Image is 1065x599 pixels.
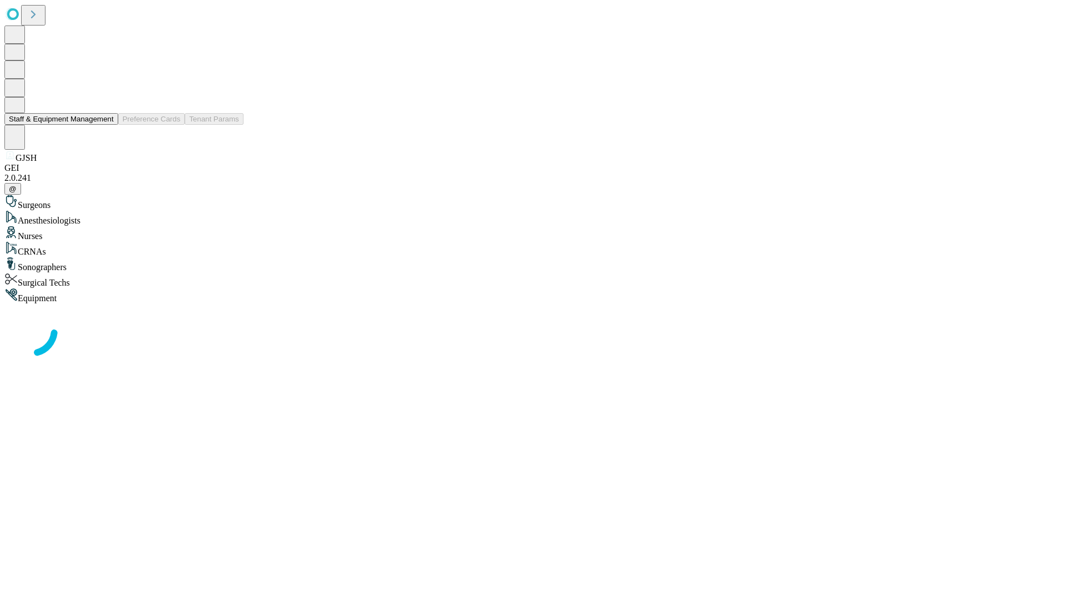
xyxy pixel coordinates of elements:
[4,210,1061,226] div: Anesthesiologists
[4,241,1061,257] div: CRNAs
[4,272,1061,288] div: Surgical Techs
[4,226,1061,241] div: Nurses
[4,288,1061,303] div: Equipment
[4,195,1061,210] div: Surgeons
[9,185,17,193] span: @
[4,163,1061,173] div: GEI
[16,153,37,163] span: GJSH
[4,113,118,125] button: Staff & Equipment Management
[4,173,1061,183] div: 2.0.241
[118,113,185,125] button: Preference Cards
[4,183,21,195] button: @
[185,113,244,125] button: Tenant Params
[4,257,1061,272] div: Sonographers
